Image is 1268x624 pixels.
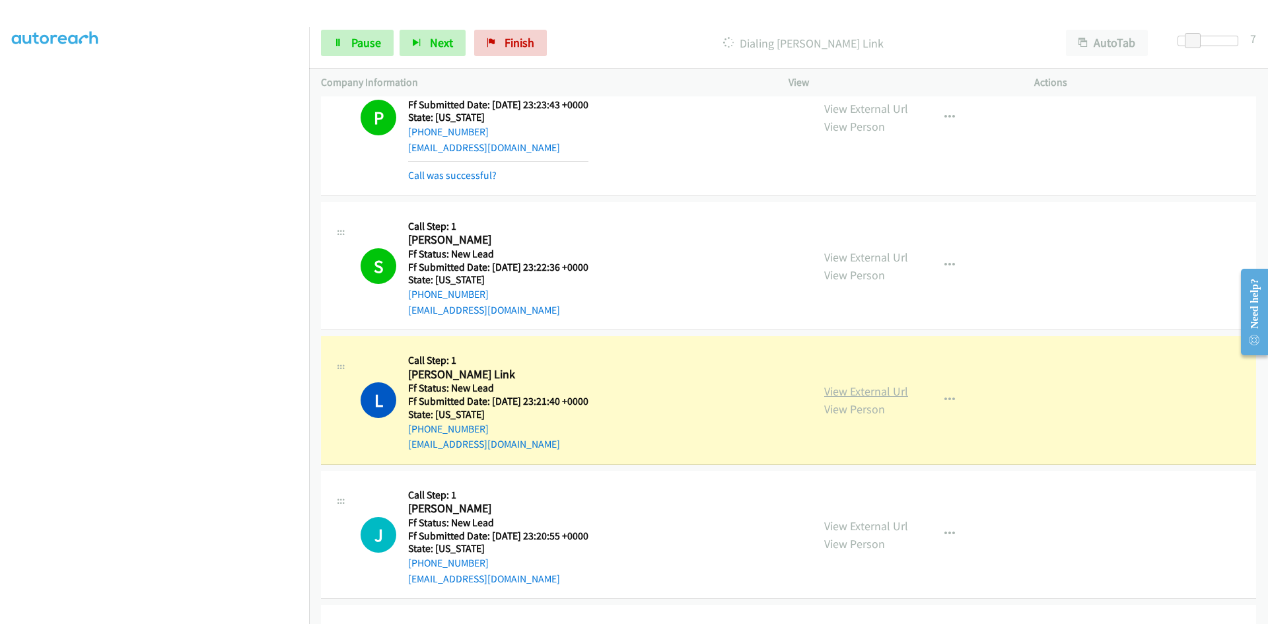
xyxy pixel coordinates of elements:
a: View External Url [824,101,908,116]
div: 7 [1250,30,1256,48]
h1: S [361,248,396,284]
h2: [PERSON_NAME] [408,501,588,516]
iframe: Resource Center [1230,260,1268,364]
h1: L [361,382,396,418]
h2: [PERSON_NAME] Link [408,367,588,382]
p: Company Information [321,75,765,90]
h2: [PERSON_NAME] [408,232,588,248]
p: Dialing [PERSON_NAME] Link [565,34,1042,52]
h1: P [361,100,396,135]
p: Actions [1034,75,1256,90]
h5: Ff Status: New Lead [408,248,588,261]
p: View [789,75,1010,90]
h5: Ff Status: New Lead [408,382,588,395]
a: [PHONE_NUMBER] [408,557,489,569]
h5: Call Step: 1 [408,354,588,367]
span: Finish [505,35,534,50]
h5: Ff Submitted Date: [DATE] 23:20:55 +0000 [408,530,588,543]
h5: Ff Submitted Date: [DATE] 23:22:36 +0000 [408,261,588,274]
a: [EMAIL_ADDRESS][DOMAIN_NAME] [408,304,560,316]
a: Call was successful? [408,169,497,182]
a: View External Url [824,384,908,399]
a: [PHONE_NUMBER] [408,423,489,435]
h5: State: [US_STATE] [408,273,588,287]
a: [PHONE_NUMBER] [408,125,489,138]
h5: Ff Status: New Lead [408,516,588,530]
a: Finish [474,30,547,56]
a: [EMAIL_ADDRESS][DOMAIN_NAME] [408,572,560,585]
div: The call is yet to be attempted [361,517,396,553]
h5: Call Step: 1 [408,220,588,233]
h5: State: [US_STATE] [408,408,588,421]
span: Pause [351,35,381,50]
a: Pause [321,30,394,56]
a: View Person [824,401,885,417]
h5: Call Step: 1 [408,489,588,502]
a: View External Url [824,518,908,534]
h5: State: [US_STATE] [408,111,588,124]
h5: Ff Submitted Date: [DATE] 23:21:40 +0000 [408,395,588,408]
h1: J [361,517,396,553]
span: Next [430,35,453,50]
h5: Ff Submitted Date: [DATE] 23:23:43 +0000 [408,98,588,112]
a: View Person [824,119,885,134]
a: View Person [824,267,885,283]
a: [EMAIL_ADDRESS][DOMAIN_NAME] [408,438,560,450]
a: View Person [824,536,885,551]
button: Next [400,30,466,56]
a: [PHONE_NUMBER] [408,288,489,300]
h5: State: [US_STATE] [408,542,588,555]
a: [EMAIL_ADDRESS][DOMAIN_NAME] [408,141,560,154]
a: View External Url [824,250,908,265]
button: AutoTab [1066,30,1148,56]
